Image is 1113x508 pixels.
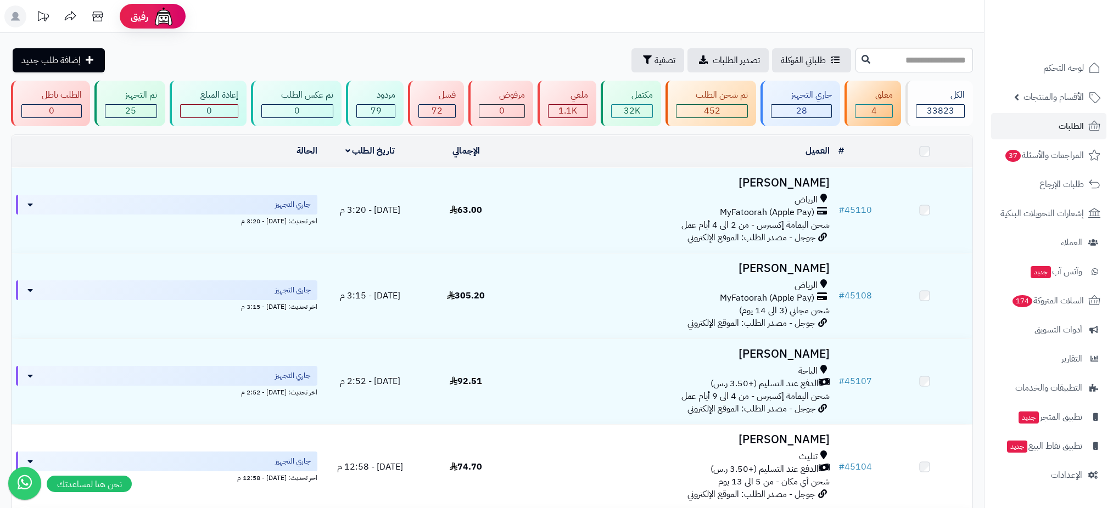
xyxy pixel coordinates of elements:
[167,81,249,126] a: إعادة المبلغ 0
[663,81,759,126] a: تم شحن الطلب 452
[1061,351,1082,366] span: التقارير
[16,471,317,483] div: اخر تحديث: [DATE] - 12:58 م
[687,488,815,501] span: جوجل - مصدر الطلب: الموقع الإلكتروني
[418,89,456,101] div: فشل
[991,229,1106,256] a: العملاء
[1000,206,1084,221] span: إشعارات التحويلات البنكية
[758,81,842,126] a: جاري التجهيز 28
[838,460,872,473] a: #45104
[479,105,524,117] div: 0
[991,404,1106,430] a: تطبيق المتجرجديد
[1030,264,1082,279] span: وآتس آب
[681,218,830,232] span: شحن اليمامة إكسبرس - من 2 الى 4 أيام عمل
[991,375,1106,401] a: التطبيقات والخدمات
[131,10,148,23] span: رفيق
[452,144,480,157] a: الإجمالي
[838,375,872,388] a: #45107
[676,105,748,117] div: 452
[1043,60,1084,76] span: لوحة التحكم
[795,194,818,206] span: الرياض
[796,104,807,117] span: 28
[838,289,844,302] span: #
[262,105,333,117] div: 0
[337,460,403,473] span: [DATE] - 12:58 م
[406,81,466,126] a: فشل 72
[275,285,311,296] span: جاري التجهيز
[991,346,1106,372] a: التقارير
[681,390,830,403] span: شحن اليمامة إكسبرس - من 4 الى 9 أيام عمل
[624,104,640,117] span: 32K
[687,402,815,415] span: جوجل - مصدر الطلب: الموقع الإلكتروني
[181,105,238,117] div: 0
[105,89,157,101] div: تم التجهيز
[871,104,877,117] span: 4
[903,81,975,126] a: الكل33823
[1011,293,1084,308] span: السلات المتروكة
[991,317,1106,343] a: أدوات التسويق
[153,5,175,27] img: ai-face.png
[1031,266,1051,278] span: جديد
[799,450,818,463] span: تثليث
[599,81,663,126] a: مكتمل 32K
[466,81,535,126] a: مرفوض 0
[356,89,395,101] div: مردود
[558,104,577,117] span: 1.1K
[249,81,344,126] a: تم عكس الطلب 0
[340,204,400,217] span: [DATE] - 3:20 م
[838,375,844,388] span: #
[1038,20,1103,43] img: logo-2.png
[535,81,599,126] a: ملغي 1.1K
[125,104,136,117] span: 25
[838,204,872,217] a: #45110
[180,89,238,101] div: إعادة المبلغ
[806,144,830,157] a: العميل
[916,89,965,101] div: الكل
[261,89,334,101] div: تم عكس الطلب
[275,370,311,381] span: جاري التجهيز
[771,105,831,117] div: 28
[92,81,167,126] a: تم التجهيز 25
[991,171,1106,197] a: طلبات الإرجاع
[275,456,311,467] span: جاري التجهيز
[479,89,525,101] div: مرفوض
[720,292,814,304] span: MyFatoorah (Apple Pay)
[1007,441,1027,453] span: جديد
[340,289,400,302] span: [DATE] - 3:15 م
[13,48,105,72] a: إضافة طلب جديد
[991,258,1106,285] a: وآتس آبجديد
[720,206,814,219] span: MyFatoorah (Apple Pay)
[1004,148,1084,163] span: المراجعات والأسئلة
[21,89,82,101] div: الطلب باطل
[16,215,317,226] div: اخر تحديث: [DATE] - 3:20 م
[991,433,1106,459] a: تطبيق نقاط البيعجديد
[772,48,851,72] a: طلباتي المُوكلة
[206,104,212,117] span: 0
[518,348,830,360] h3: [PERSON_NAME]
[9,81,92,126] a: الطلب باطل 0
[1034,322,1082,337] span: أدوات التسويق
[297,144,317,157] a: الحالة
[655,54,675,67] span: تصفية
[713,54,760,67] span: تصدير الطلبات
[991,462,1106,488] a: الإعدادات
[991,113,1106,139] a: الطلبات
[1051,467,1082,483] span: الإعدادات
[1006,438,1082,454] span: تطبيق نقاط البيع
[105,105,156,117] div: 25
[275,199,311,210] span: جاري التجهيز
[855,89,893,101] div: معلق
[795,279,818,292] span: الرياض
[704,104,720,117] span: 452
[499,104,505,117] span: 0
[294,104,300,117] span: 0
[739,304,830,317] span: شحن مجاني (3 الى 14 يوم)
[1059,118,1084,134] span: الطلبات
[991,287,1106,314] a: السلات المتروكة174
[771,89,832,101] div: جاري التجهيز
[548,89,588,101] div: ملغي
[419,105,455,117] div: 72
[29,5,57,30] a: تحديثات المنصة
[340,375,400,388] span: [DATE] - 2:52 م
[1017,409,1082,425] span: تطبيق المتجر
[345,144,395,157] a: تاريخ الطلب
